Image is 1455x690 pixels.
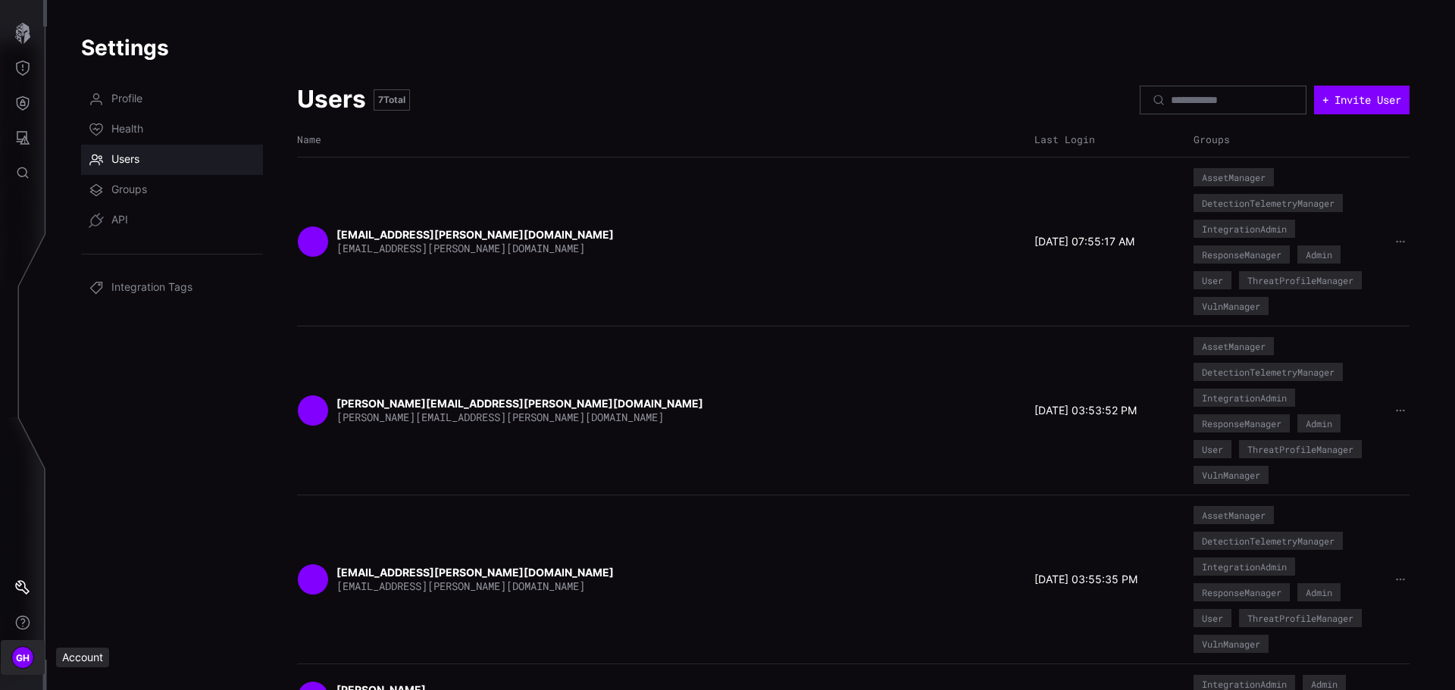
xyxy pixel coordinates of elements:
[1306,250,1332,259] div: Admin
[56,648,109,667] div: Account
[111,280,192,295] span: Integration Tags
[1034,235,1134,248] time: [DATE] 07:55:17 AM
[1202,198,1335,208] div: DetectionTelemetryManager
[1202,276,1223,285] div: User
[1247,614,1353,623] div: ThreatProfileManager
[374,89,410,111] div: Total
[336,566,616,579] strong: [EMAIL_ADDRESS][PERSON_NAME][DOMAIN_NAME]
[1034,133,1186,146] div: Last Login
[336,410,664,424] span: [PERSON_NAME][EMAIL_ADDRESS][PERSON_NAME][DOMAIN_NAME]
[297,84,366,115] h2: Users
[1202,342,1266,351] div: AssetManager
[1202,419,1281,428] div: ResponseManager
[81,273,263,303] a: Integration Tags
[1202,614,1223,623] div: User
[1202,679,1287,688] div: IntegrationAdmin
[111,122,143,137] span: Health
[1202,301,1260,311] div: VulnManager
[1202,536,1335,545] div: DetectionTelemetryManager
[1247,445,1353,454] div: ThreatProfileManager
[1247,276,1353,285] div: ThreatProfileManager
[1306,419,1332,428] div: Admin
[111,183,147,198] span: Groups
[1202,639,1260,648] div: VulnManager
[111,213,128,228] span: API
[297,133,1027,146] div: Name
[1202,393,1287,402] div: IntegrationAdmin
[1202,445,1223,454] div: User
[81,34,1421,61] h1: Settings
[1202,510,1266,520] div: AssetManager
[111,152,139,167] span: Users
[111,92,142,107] span: Profile
[1202,470,1260,479] div: VulnManager
[1202,224,1287,233] div: IntegrationAdmin
[81,145,263,175] a: Users
[336,228,616,241] strong: [EMAIL_ADDRESS][PERSON_NAME][DOMAIN_NAME]
[16,650,30,666] span: GH
[81,205,263,236] a: API
[81,175,263,205] a: Groups
[1311,679,1338,688] div: Admin
[1194,133,1383,146] div: Groups
[1306,588,1332,597] div: Admin
[1202,588,1281,597] div: ResponseManager
[1034,573,1137,586] time: [DATE] 03:55:35 PM
[336,397,706,410] strong: [PERSON_NAME][EMAIL_ADDRESS][PERSON_NAME][DOMAIN_NAME]
[1202,250,1281,259] div: ResponseManager
[1314,86,1410,114] button: + Invite User
[1202,367,1335,376] div: DetectionTelemetryManager
[1,640,45,675] button: GH
[81,84,263,114] a: Profile
[81,114,263,145] a: Health
[336,579,585,593] span: [EMAIL_ADDRESS][PERSON_NAME][DOMAIN_NAME]
[378,94,383,105] span: 7
[1034,404,1137,417] time: [DATE] 03:53:52 PM
[336,241,585,255] span: [EMAIL_ADDRESS][PERSON_NAME][DOMAIN_NAME]
[1202,562,1287,571] div: IntegrationAdmin
[1202,173,1266,182] div: AssetManager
